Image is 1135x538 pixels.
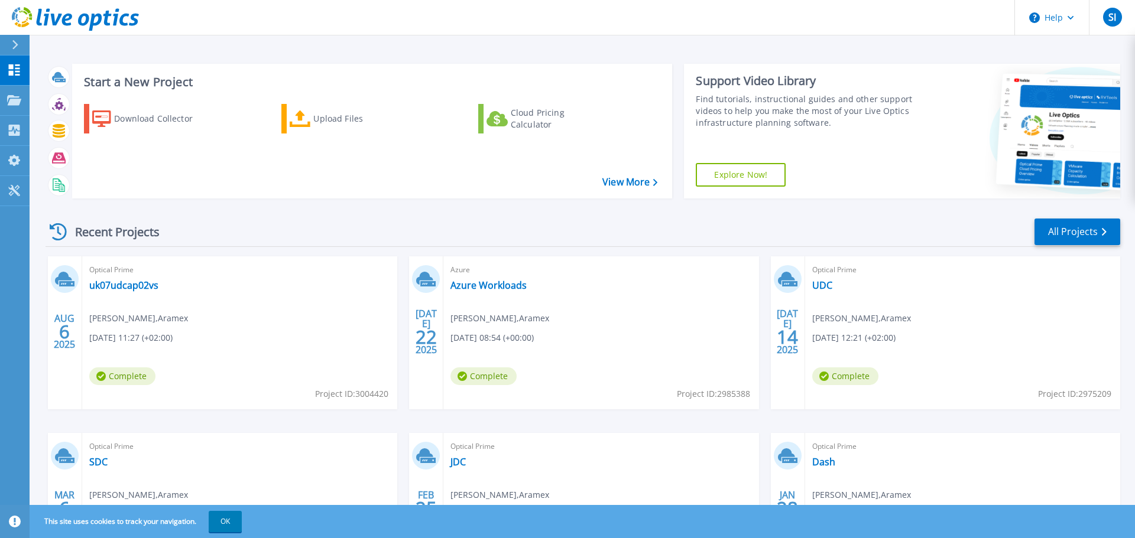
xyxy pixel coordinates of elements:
a: View More [602,177,657,188]
a: uk07udcap02vs [89,279,158,291]
span: This site uses cookies to track your navigation. [33,511,242,532]
span: Project ID: 3004420 [315,387,388,400]
a: SDC [89,456,108,468]
span: Complete [812,367,878,385]
span: [PERSON_NAME] , Aramex [812,488,911,501]
span: [PERSON_NAME] , Aramex [450,312,549,325]
div: [DATE] 2025 [415,310,437,353]
span: Project ID: 2975209 [1038,387,1111,400]
div: Find tutorials, instructional guides and other support videos to help you make the most of your L... [696,93,918,129]
span: [PERSON_NAME] , Aramex [89,488,188,501]
a: Dash [812,456,835,468]
span: [DATE] 08:54 (+00:00) [450,331,534,344]
div: AUG 2025 [53,310,76,353]
h3: Start a New Project [84,76,657,89]
a: UDC [812,279,832,291]
span: SI [1108,12,1116,22]
span: Optical Prime [89,440,390,453]
a: Azure Workloads [450,279,527,291]
div: Cloud Pricing Calculator [511,107,605,131]
div: Upload Files [313,107,408,131]
span: 6 [59,503,70,513]
span: Optical Prime [89,263,390,276]
div: JAN 2025 [776,487,799,530]
span: [DATE] 11:27 (+02:00) [89,331,173,344]
span: Complete [89,367,155,385]
span: 14 [777,332,798,342]
span: Optical Prime [812,263,1113,276]
a: Explore Now! [696,163,786,187]
button: OK [209,511,242,532]
span: [PERSON_NAME] , Aramex [450,488,549,501]
span: Complete [450,367,517,385]
div: MAR 2025 [53,487,76,530]
a: All Projects [1035,219,1120,245]
div: Recent Projects [46,217,176,246]
span: 6 [59,327,70,337]
span: 22 [416,332,437,342]
div: FEB 2025 [415,487,437,530]
a: JDC [450,456,466,468]
div: [DATE] 2025 [776,310,799,353]
span: Optical Prime [812,440,1113,453]
a: Cloud Pricing Calculator [478,104,610,133]
span: Project ID: 2985388 [677,387,750,400]
span: [PERSON_NAME] , Aramex [812,312,911,325]
span: 25 [416,503,437,513]
span: Azure [450,263,751,276]
span: Optical Prime [450,440,751,453]
span: [PERSON_NAME] , Aramex [89,312,188,325]
a: Upload Files [281,104,413,133]
div: Download Collector [114,107,209,131]
span: [DATE] 12:21 (+02:00) [812,331,896,344]
a: Download Collector [84,104,216,133]
div: Support Video Library [696,73,918,89]
span: 28 [777,503,798,513]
